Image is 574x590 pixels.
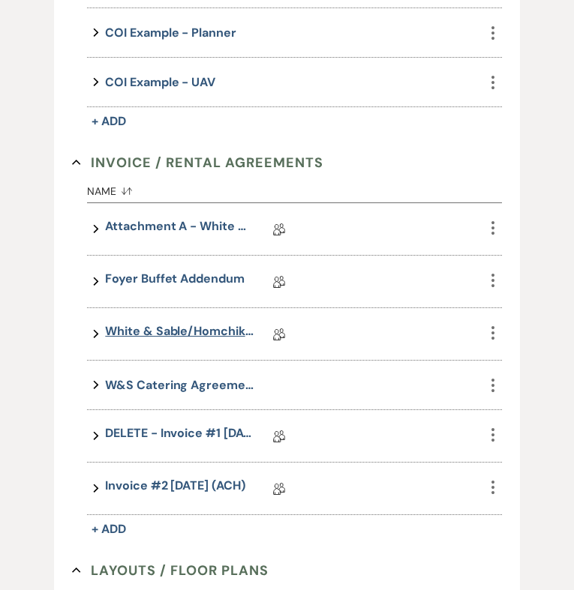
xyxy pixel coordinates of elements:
[87,270,105,293] button: expand
[105,424,255,448] a: DELETE - Invoice #1 [DATE] (credit card)
[105,270,244,293] a: Foyer Buffet Addendum
[92,521,126,537] span: + Add
[87,519,131,540] button: + Add
[87,111,131,132] button: + Add
[87,322,105,346] button: expand
[105,477,245,500] a: Invoice #2 [DATE] (ACH)
[87,375,105,395] button: expand
[87,22,105,43] button: expand
[105,217,255,241] a: Attachment A - White & Sable Alcohol Agreement
[105,72,215,92] button: COI Example - UAV
[87,72,105,92] button: expand
[72,151,323,174] button: Invoice / Rental Agreements
[105,322,255,346] a: White & Sable/Homchik+Sysa Rental Agreement - [DATE]
[87,424,105,448] button: expand
[87,217,105,241] button: expand
[72,559,269,582] button: Layouts / Floor Plans
[105,375,255,395] button: W&S Catering Agreement
[87,477,105,500] button: expand
[92,113,126,129] span: + Add
[87,174,483,202] button: Name
[105,22,236,43] button: COI Example - Planner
